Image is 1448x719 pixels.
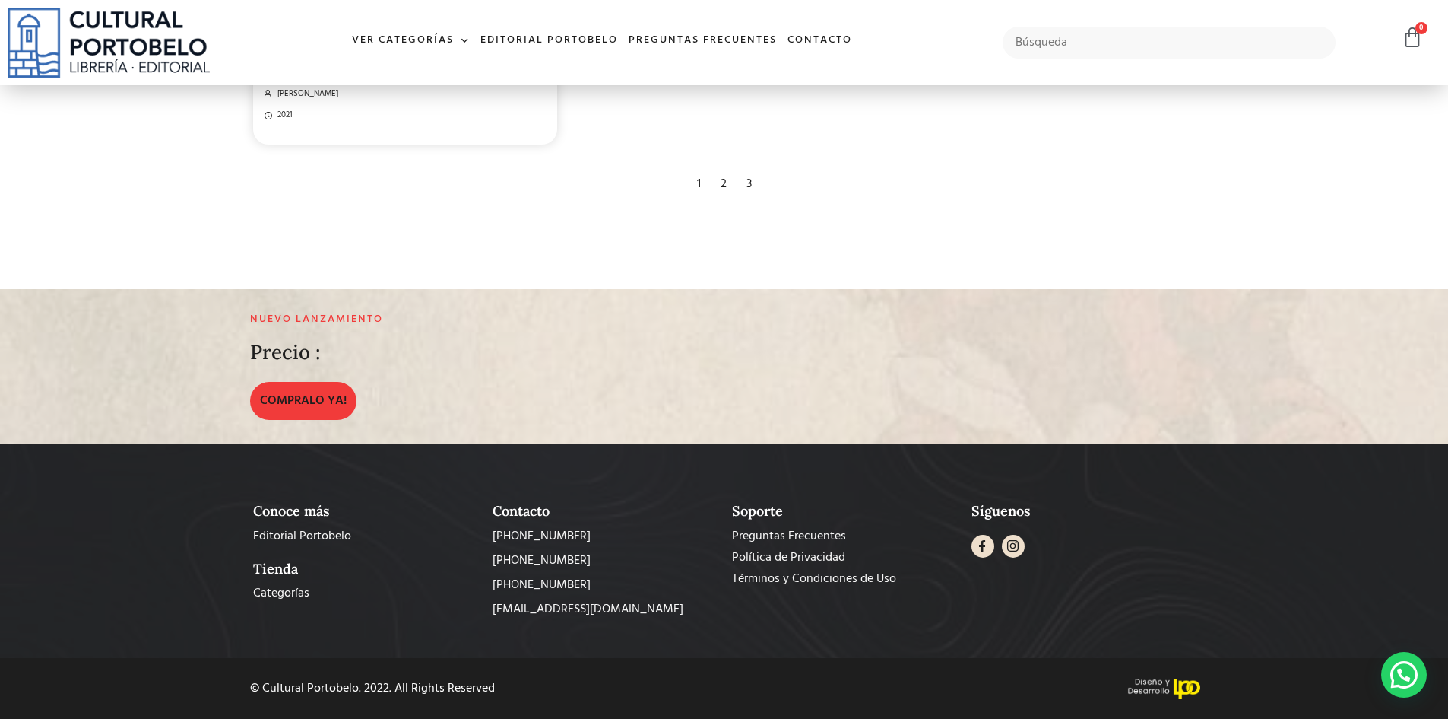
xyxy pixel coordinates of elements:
a: Editorial Portobelo [475,24,623,57]
a: Ver Categorías [347,24,475,57]
span: 0 [1415,22,1427,34]
h2: Conoce más [253,503,477,520]
h2: Tienda [253,561,477,577]
a: [PHONE_NUMBER] [493,576,717,594]
a: 0 [1402,27,1423,49]
span: [EMAIL_ADDRESS][DOMAIN_NAME] [493,600,683,619]
a: Política de Privacidad [732,549,956,567]
a: Preguntas Frecuentes [732,527,956,546]
h2: Soporte [732,503,956,520]
h2: Precio : [250,342,321,364]
a: Términos y Condiciones de Uso [732,570,956,588]
a: [PHONE_NUMBER] [493,552,717,570]
span: Política de Privacidad [732,549,845,567]
span: [PERSON_NAME] [274,87,338,100]
span: 2021 [274,109,293,122]
input: Búsqueda [1003,27,1336,59]
a: COMPRALO YA! [250,382,356,420]
a: Contacto [782,24,857,57]
span: [PHONE_NUMBER] [493,527,591,546]
div: 2 [713,167,734,201]
a: Preguntas frecuentes [623,24,782,57]
a: [EMAIL_ADDRESS][DOMAIN_NAME] [493,600,717,619]
span: Editorial Portobelo [253,527,351,546]
div: 3 [739,167,759,201]
a: Editorial Portobelo [253,527,477,546]
h2: Contacto [493,503,717,520]
span: Términos y Condiciones de Uso [732,570,896,588]
a: [PHONE_NUMBER] [493,527,717,546]
div: © Cultural Portobelo. 2022. All Rights Reserved [250,682,712,695]
span: COMPRALO YA! [260,392,347,410]
span: [PHONE_NUMBER] [493,552,591,570]
span: [PHONE_NUMBER] [493,576,591,594]
h2: Síguenos [971,503,1196,520]
span: Preguntas Frecuentes [732,527,846,546]
a: Categorías [253,584,477,603]
h2: Nuevo lanzamiento [250,313,882,326]
div: 1 [689,167,708,201]
span: Categorías [253,584,309,603]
